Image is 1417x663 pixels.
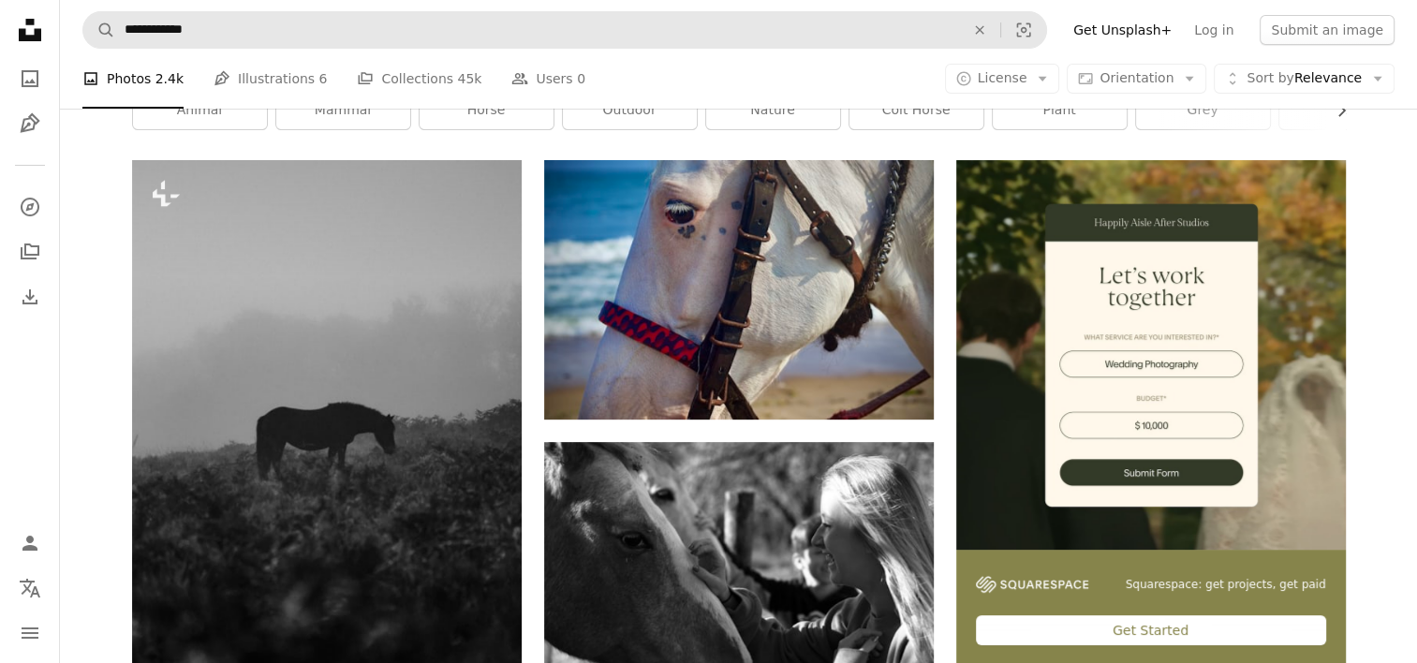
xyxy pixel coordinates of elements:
a: Illustrations 6 [214,49,327,109]
a: Log in [1183,15,1245,45]
button: Menu [11,614,49,652]
button: Sort byRelevance [1214,64,1395,94]
a: Photos [11,60,49,97]
a: Collections 45k [357,49,481,109]
a: mammal [276,92,410,129]
span: 45k [457,68,481,89]
a: grey [1136,92,1270,129]
button: Visual search [1001,12,1046,48]
a: Explore [11,188,49,226]
span: Squarespace: get projects, get paid [1126,577,1326,593]
a: grass [1279,92,1413,129]
button: License [945,64,1060,94]
button: Submit an image [1260,15,1395,45]
span: License [978,70,1027,85]
span: Sort by [1247,70,1293,85]
button: scroll list to the right [1324,92,1346,129]
div: Get Started [976,615,1326,645]
button: Clear [959,12,1000,48]
button: Language [11,569,49,607]
button: Search Unsplash [83,12,115,48]
span: Relevance [1247,69,1362,88]
a: horse [420,92,554,129]
a: outdoor [563,92,697,129]
img: file-1747939142011-51e5cc87e3c9 [976,576,1088,593]
a: A black and white photo of a horse in a field [132,444,522,461]
a: plant [993,92,1127,129]
a: nature [706,92,840,129]
span: Orientation [1100,70,1173,85]
a: Get Unsplash+ [1062,15,1183,45]
a: Log in / Sign up [11,524,49,562]
button: Orientation [1067,64,1206,94]
span: 6 [319,68,328,89]
a: Download History [11,278,49,316]
a: Illustrations [11,105,49,142]
a: animal [133,92,267,129]
a: colt horse [849,92,983,129]
form: Find visuals sitewide [82,11,1047,49]
a: Home — Unsplash [11,11,49,52]
span: 0 [577,68,585,89]
a: Users 0 [511,49,585,109]
img: a close up of a white horse on a beach [544,160,934,420]
a: Collections [11,233,49,271]
img: file-1747939393036-2c53a76c450aimage [956,160,1346,550]
a: a close up of a white horse on a beach [544,281,934,298]
a: woman holding horse during daytime [544,563,934,580]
